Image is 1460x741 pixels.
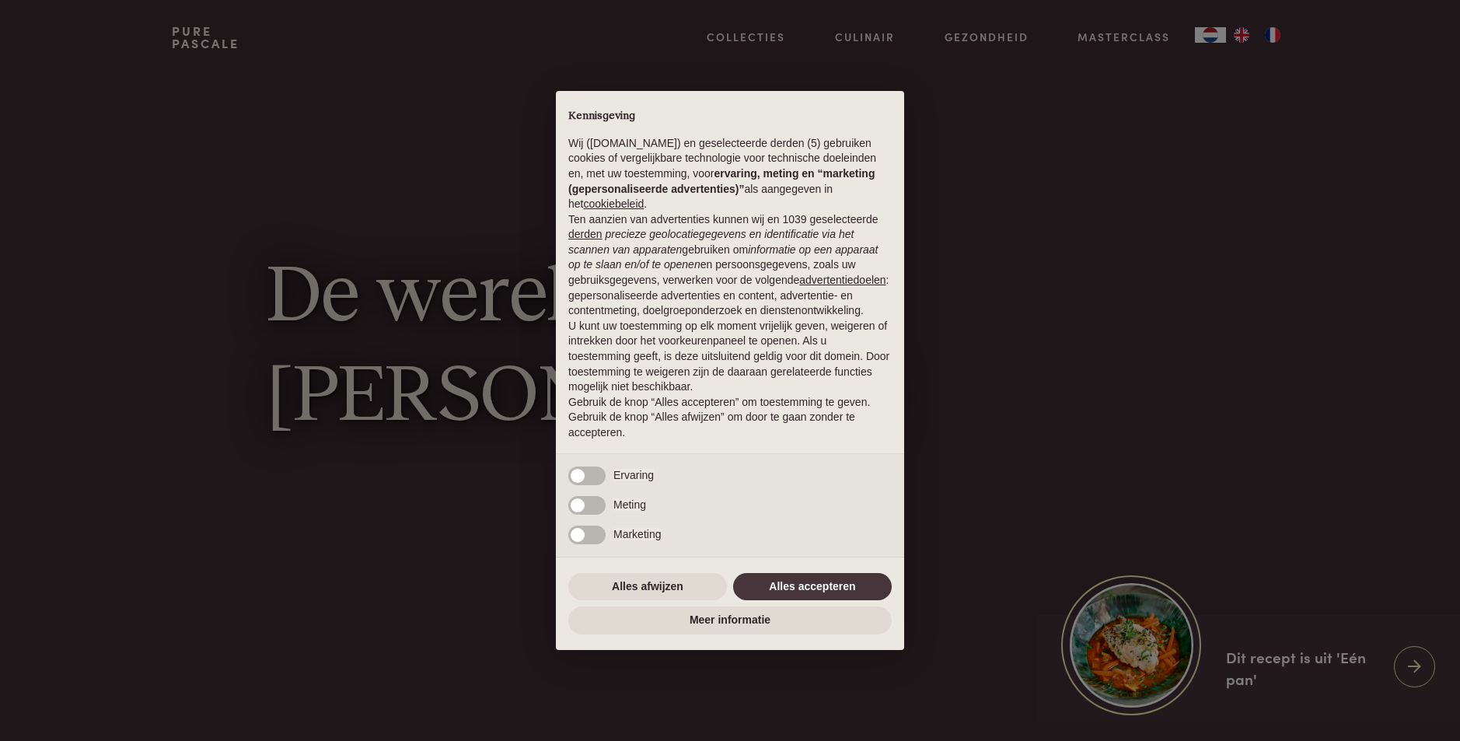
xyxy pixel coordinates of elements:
p: U kunt uw toestemming op elk moment vrijelijk geven, weigeren of intrekken door het voorkeurenpan... [568,319,892,395]
em: precieze geolocatiegegevens en identificatie via het scannen van apparaten [568,228,854,256]
span: Marketing [613,528,661,540]
h2: Kennisgeving [568,110,892,124]
button: Alles accepteren [733,573,892,601]
button: advertentiedoelen [799,273,885,288]
button: derden [568,227,603,243]
p: Ten aanzien van advertenties kunnen wij en 1039 geselecteerde gebruiken om en persoonsgegevens, z... [568,212,892,319]
strong: ervaring, meting en “marketing (gepersonaliseerde advertenties)” [568,167,875,195]
span: Ervaring [613,469,654,481]
span: Meting [613,498,646,511]
button: Meer informatie [568,606,892,634]
a: cookiebeleid [583,197,644,210]
button: Alles afwijzen [568,573,727,601]
em: informatie op een apparaat op te slaan en/of te openen [568,243,878,271]
p: Gebruik de knop “Alles accepteren” om toestemming te geven. Gebruik de knop “Alles afwijzen” om d... [568,395,892,441]
p: Wij ([DOMAIN_NAME]) en geselecteerde derden (5) gebruiken cookies of vergelijkbare technologie vo... [568,136,892,212]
